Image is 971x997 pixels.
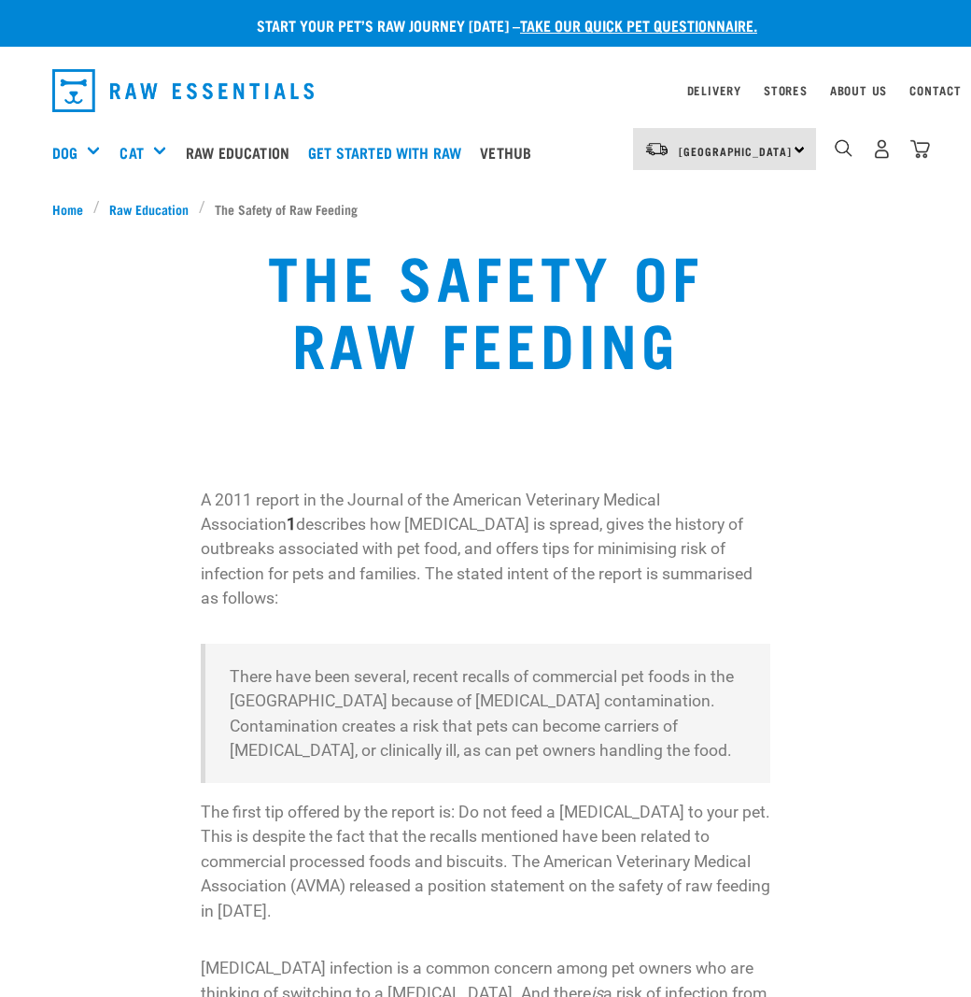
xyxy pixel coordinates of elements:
[303,115,475,190] a: Get started with Raw
[52,141,77,164] a: Dog
[830,87,887,93] a: About Us
[644,141,669,158] img: van-moving.png
[52,199,93,219] a: Home
[872,139,892,159] img: user.png
[195,241,775,376] h1: The Safety of Raw Feeding
[287,515,296,534] strong: 1
[201,800,771,923] p: The first tip offered by the report is: Do not feed a [MEDICAL_DATA] to your pet. This is despite...
[687,87,741,93] a: Delivery
[520,21,757,29] a: take our quick pet questionnaire.
[201,644,771,784] blockquote: There have been several, recent recalls of commercial pet foods in the [GEOGRAPHIC_DATA] because ...
[475,115,545,190] a: Vethub
[181,115,303,190] a: Raw Education
[37,62,934,120] nav: dropdown navigation
[679,148,792,154] span: [GEOGRAPHIC_DATA]
[109,199,189,219] span: Raw Education
[910,139,930,159] img: home-icon@2x.png
[909,87,962,93] a: Contact
[100,199,199,219] a: Raw Education
[52,199,919,219] nav: breadcrumbs
[764,87,808,93] a: Stores
[52,199,83,219] span: Home
[52,69,314,112] img: Raw Essentials Logo
[201,488,771,611] p: A 2011 report in the Journal of the American Veterinary Medical Association describes how [MEDICA...
[120,141,143,164] a: Cat
[835,139,852,157] img: home-icon-1@2x.png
